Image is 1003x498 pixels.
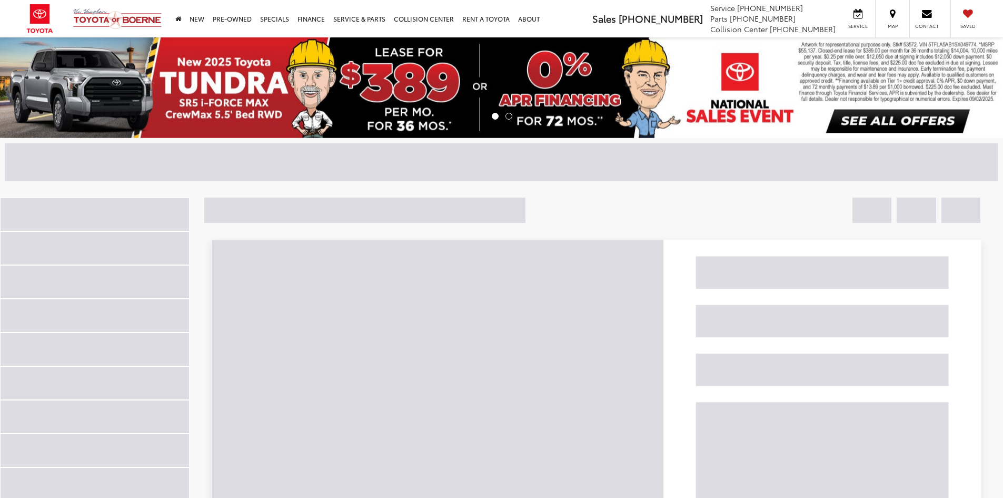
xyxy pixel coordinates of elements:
[710,24,768,34] span: Collision Center
[730,13,796,24] span: [PHONE_NUMBER]
[846,23,870,30] span: Service
[619,12,703,25] span: [PHONE_NUMBER]
[737,3,803,13] span: [PHONE_NUMBER]
[73,8,162,30] img: Vic Vaughan Toyota of Boerne
[956,23,979,30] span: Saved
[915,23,939,30] span: Contact
[710,3,735,13] span: Service
[770,24,836,34] span: [PHONE_NUMBER]
[881,23,904,30] span: Map
[710,13,728,24] span: Parts
[592,12,616,25] span: Sales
